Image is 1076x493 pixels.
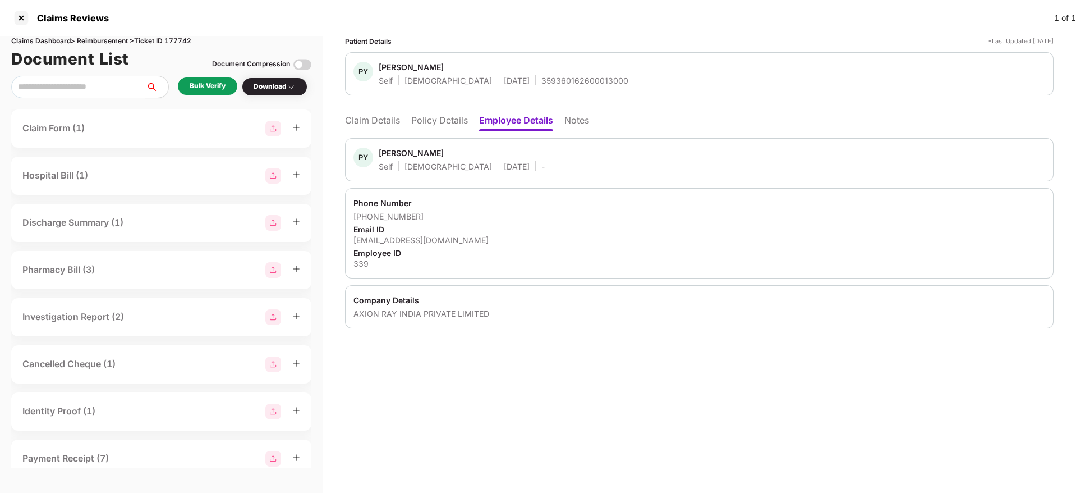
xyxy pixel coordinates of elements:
[404,75,492,86] div: [DEMOGRAPHIC_DATA]
[353,148,373,167] div: PY
[353,211,1045,222] div: [PHONE_NUMBER]
[353,295,1045,305] div: Company Details
[411,115,468,131] li: Policy Details
[11,47,129,71] h1: Document List
[145,83,168,92] span: search
[265,262,281,278] img: svg+xml;base64,PHN2ZyBpZD0iR3JvdXBfMjg4MTMiIGRhdGEtbmFtZT0iR3JvdXAgMjg4MTMiIHhtbG5zPSJodHRwOi8vd3...
[345,36,392,47] div: Patient Details
[22,310,124,324] div: Investigation Report (2)
[379,148,444,158] div: [PERSON_NAME]
[292,407,300,414] span: plus
[254,81,296,92] div: Download
[145,76,169,98] button: search
[30,12,109,24] div: Claims Reviews
[479,115,553,131] li: Employee Details
[22,451,109,465] div: Payment Receipt (7)
[345,115,400,131] li: Claim Details
[353,235,1045,245] div: [EMAIL_ADDRESS][DOMAIN_NAME]
[541,75,628,86] div: 359360162600013000
[190,81,226,92] div: Bulk Verify
[265,168,281,184] img: svg+xml;base64,PHN2ZyBpZD0iR3JvdXBfMjg4MTMiIGRhdGEtbmFtZT0iR3JvdXAgMjg4MTMiIHhtbG5zPSJodHRwOi8vd3...
[265,357,281,372] img: svg+xml;base64,PHN2ZyBpZD0iR3JvdXBfMjg4MTMiIGRhdGEtbmFtZT0iR3JvdXAgMjg4MTMiIHhtbG5zPSJodHRwOi8vd3...
[265,215,281,231] img: svg+xml;base64,PHN2ZyBpZD0iR3JvdXBfMjg4MTMiIGRhdGEtbmFtZT0iR3JvdXAgMjg4MTMiIHhtbG5zPSJodHRwOi8vd3...
[1054,12,1076,24] div: 1 of 1
[287,83,296,92] img: svg+xml;base64,PHN2ZyBpZD0iRHJvcGRvd24tMzJ4MzIiIHhtbG5zPSJodHRwOi8vd3d3LnczLm9yZy8yMDAwL3N2ZyIgd2...
[504,75,530,86] div: [DATE]
[353,258,1045,269] div: 339
[265,121,281,136] img: svg+xml;base64,PHN2ZyBpZD0iR3JvdXBfMjg4MTMiIGRhdGEtbmFtZT0iR3JvdXAgMjg4MTMiIHhtbG5zPSJodHRwOi8vd3...
[265,309,281,325] img: svg+xml;base64,PHN2ZyBpZD0iR3JvdXBfMjg4MTMiIGRhdGEtbmFtZT0iR3JvdXAgMjg4MTMiIHhtbG5zPSJodHRwOi8vd3...
[212,59,290,70] div: Document Compression
[292,265,300,273] span: plus
[22,121,85,135] div: Claim Form (1)
[292,171,300,179] span: plus
[22,168,88,182] div: Hospital Bill (1)
[353,62,373,81] div: PY
[292,454,300,462] span: plus
[292,359,300,367] span: plus
[292,218,300,226] span: plus
[504,161,530,172] div: [DATE]
[265,451,281,467] img: svg+xml;base64,PHN2ZyBpZD0iR3JvdXBfMjg4MTMiIGRhdGEtbmFtZT0iR3JvdXAgMjg4MTMiIHhtbG5zPSJodHRwOi8vd3...
[353,198,1045,208] div: Phone Number
[988,36,1054,47] div: *Last Updated [DATE]
[379,161,393,172] div: Self
[541,161,545,172] div: -
[293,56,311,74] img: svg+xml;base64,PHN2ZyBpZD0iVG9nZ2xlLTMyeDMyIiB4bWxucz0iaHR0cDovL3d3dy53My5vcmcvMjAwMC9zdmciIHdpZH...
[353,308,1045,319] div: AXION RAY INDIA PRIVATE LIMITED
[379,75,393,86] div: Self
[404,161,492,172] div: [DEMOGRAPHIC_DATA]
[564,115,589,131] li: Notes
[353,248,1045,258] div: Employee ID
[22,404,95,418] div: Identity Proof (1)
[353,224,1045,235] div: Email ID
[11,36,311,47] div: Claims Dashboard > Reimbursement > Ticket ID 177742
[292,124,300,131] span: plus
[22,216,123,230] div: Discharge Summary (1)
[22,357,116,371] div: Cancelled Cheque (1)
[265,404,281,419] img: svg+xml;base64,PHN2ZyBpZD0iR3JvdXBfMjg4MTMiIGRhdGEtbmFtZT0iR3JvdXAgMjg4MTMiIHhtbG5zPSJodHRwOi8vd3...
[22,263,95,277] div: Pharmacy Bill (3)
[292,312,300,320] span: plus
[379,62,444,72] div: [PERSON_NAME]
